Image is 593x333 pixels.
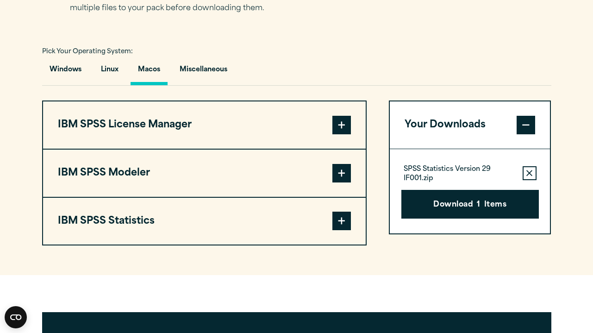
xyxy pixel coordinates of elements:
button: Miscellaneous [172,59,235,85]
span: 1 [477,199,480,211]
div: Your Downloads [390,149,550,233]
button: IBM SPSS Statistics [43,198,366,245]
button: Linux [94,59,126,85]
button: Macos [131,59,168,85]
span: Pick Your Operating System: [42,49,133,55]
button: Download1Items [401,190,539,219]
button: IBM SPSS License Manager [43,101,366,149]
p: SPSS Statistics Version 29 IF001.zip [404,165,515,183]
button: Your Downloads [390,101,550,149]
button: Open CMP widget [5,306,27,328]
button: Windows [42,59,89,85]
button: IBM SPSS Modeler [43,150,366,197]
